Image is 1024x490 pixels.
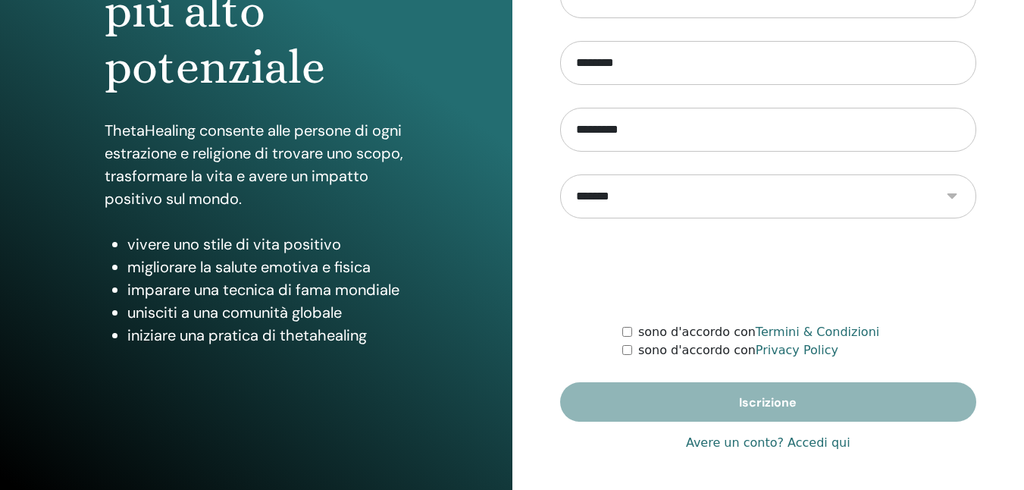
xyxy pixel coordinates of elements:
[105,119,408,210] p: ThetaHealing consente alle persone di ogni estrazione e religione di trovare uno scopo, trasforma...
[756,325,879,339] a: Termini & Condizioni
[638,341,838,360] label: sono d'accordo con
[756,343,838,357] a: Privacy Policy
[127,278,408,301] li: imparare una tecnica di fama mondiale
[127,233,408,256] li: vivere uno stile di vita positivo
[653,241,883,300] iframe: reCAPTCHA
[127,256,408,278] li: migliorare la salute emotiva e fisica
[127,301,408,324] li: unisciti a una comunità globale
[686,434,850,452] a: Avere un conto? Accedi qui
[638,323,879,341] label: sono d'accordo con
[127,324,408,347] li: iniziare una pratica di thetahealing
